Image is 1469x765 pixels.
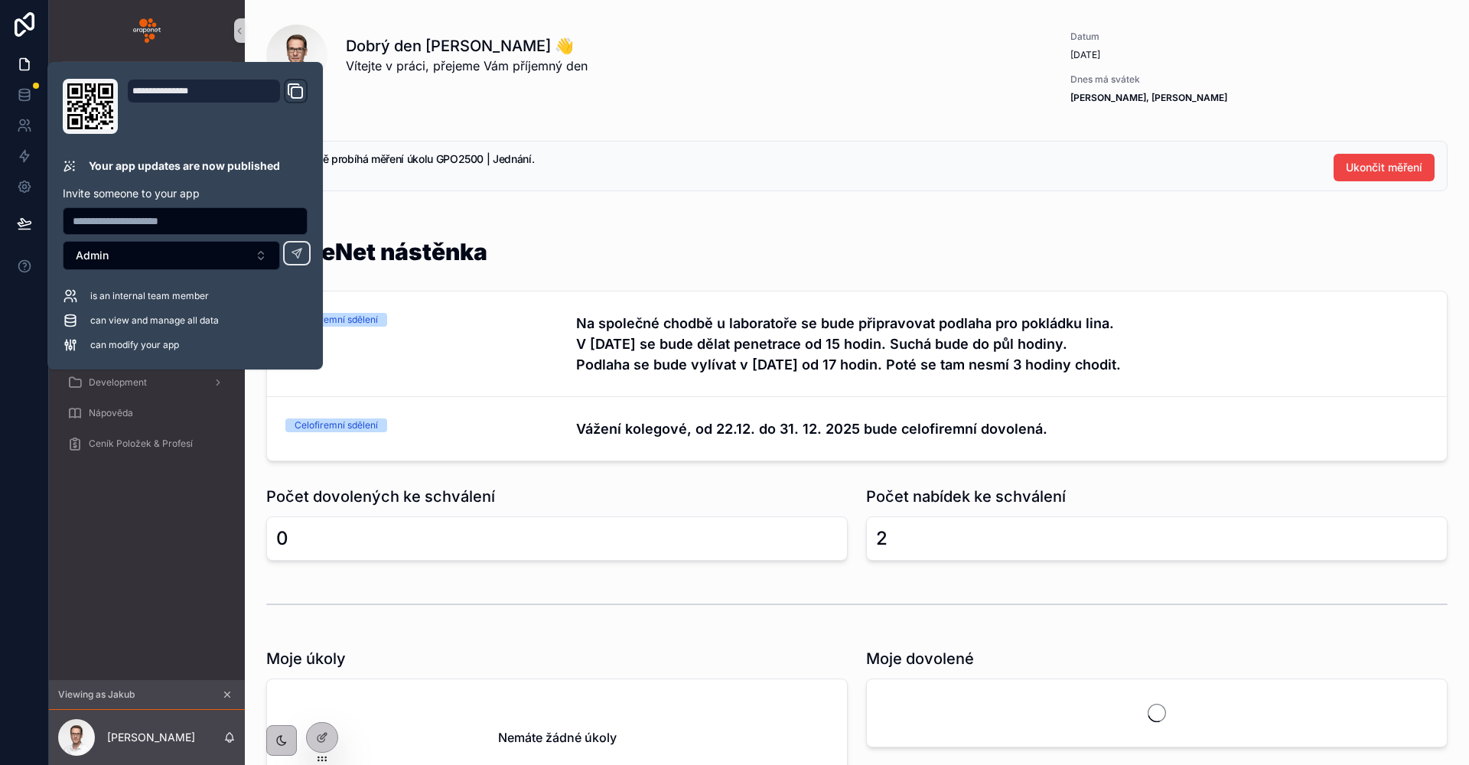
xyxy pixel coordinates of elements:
strong: [PERSON_NAME], [PERSON_NAME] [1070,92,1227,103]
button: Select Button [63,241,280,270]
a: Nápověda [58,399,236,427]
h1: Počet dovolených ke schválení [266,486,495,507]
div: Domain and Custom Link [127,79,308,134]
span: Vítejte v práci, přejeme Vám příjemný den [346,57,588,75]
span: Admin [76,248,109,263]
div: 2 [876,526,888,551]
span: [DATE] [1070,49,1229,61]
span: can view and manage all data [90,314,219,327]
span: Datum [1070,31,1229,43]
h1: GrapeNet nástěnka [266,240,487,263]
img: App logo [133,18,161,43]
span: Ukončit měření [1346,160,1422,175]
div: Celofiremní sdělení [295,418,378,432]
span: Dnes má svátek [1070,73,1229,86]
h2: Nemáte žádné úkoly [498,728,617,747]
p: Invite someone to your app [63,186,308,201]
h1: Počet nabídek ke schválení [866,486,1066,507]
button: Ukončit měření [1334,154,1435,181]
span: Development [89,376,147,389]
p: Your app updates are now published [89,158,280,174]
h5: Právě probíhá měření úkolu GPO2500 | Jednání. [301,154,1321,164]
a: Ceník Položek & Profesí [58,430,236,457]
span: is an internal team member [90,290,209,302]
a: Development [58,369,236,396]
h4: Na společné chodbě u laboratoře se bude připravovat podlaha pro pokládku lina. V [DATE] se bude d... [576,313,1429,375]
span: Ceník Položek & Profesí [89,438,193,450]
h4: Vážení kolegové, od 22.12. do 31. 12. 2025 bude celofiremní dovolená. [576,418,1429,439]
div: Celofiremní sdělení [295,313,378,327]
span: can modify your app [90,339,179,351]
p: [PERSON_NAME] [107,730,195,745]
button: Jump to...K [58,61,236,89]
span: Nápověda [89,407,133,419]
div: 0 [276,526,288,551]
span: Viewing as Jakub [58,688,135,701]
h1: Moje úkoly [266,648,346,669]
h1: Dobrý den [PERSON_NAME] 👋 [346,35,588,57]
h1: Moje dovolené [866,648,974,669]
